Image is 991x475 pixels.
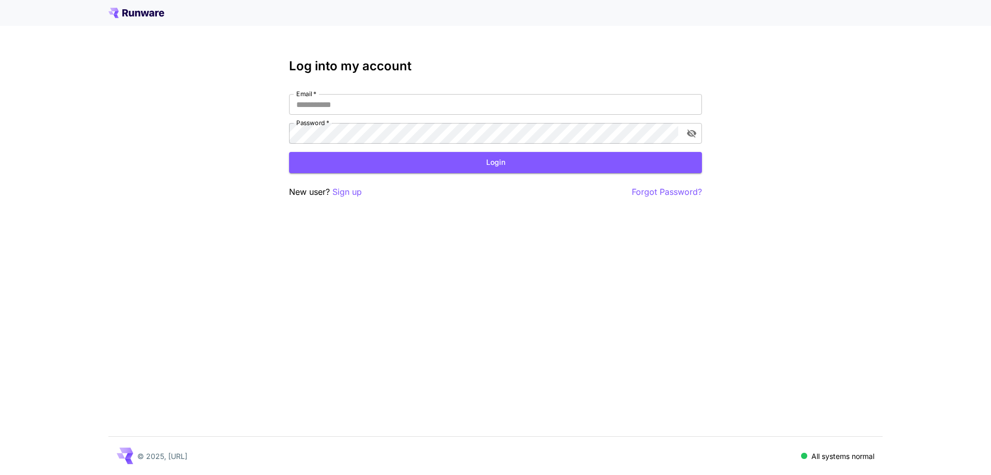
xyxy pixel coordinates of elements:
p: © 2025, [URL] [137,451,187,462]
button: Login [289,152,702,173]
button: Forgot Password? [632,186,702,198]
label: Email [296,89,316,98]
button: Sign up [332,186,362,198]
label: Password [296,118,329,127]
h3: Log into my account [289,59,702,73]
button: toggle password visibility [682,124,701,143]
p: New user? [289,186,362,198]
p: All systems normal [811,451,874,462]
